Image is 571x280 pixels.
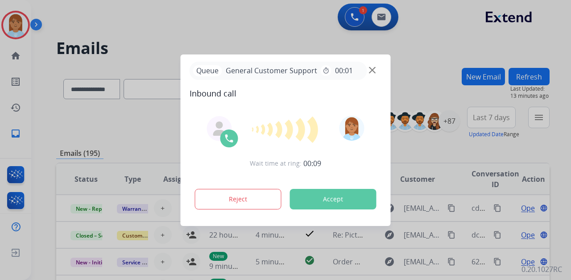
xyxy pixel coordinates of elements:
[190,87,382,100] span: Inbound call
[369,67,376,73] img: close-button
[335,65,353,76] span: 00:01
[323,67,330,74] mat-icon: timer
[339,116,364,141] img: avatar
[195,189,281,209] button: Reject
[224,133,235,144] img: call-icon
[193,65,222,76] p: Queue
[290,189,377,209] button: Accept
[250,159,302,168] span: Wait time at ring:
[212,121,227,136] img: agent-avatar
[303,158,321,169] span: 00:09
[521,264,562,275] p: 0.20.1027RC
[222,65,321,76] span: General Customer Support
